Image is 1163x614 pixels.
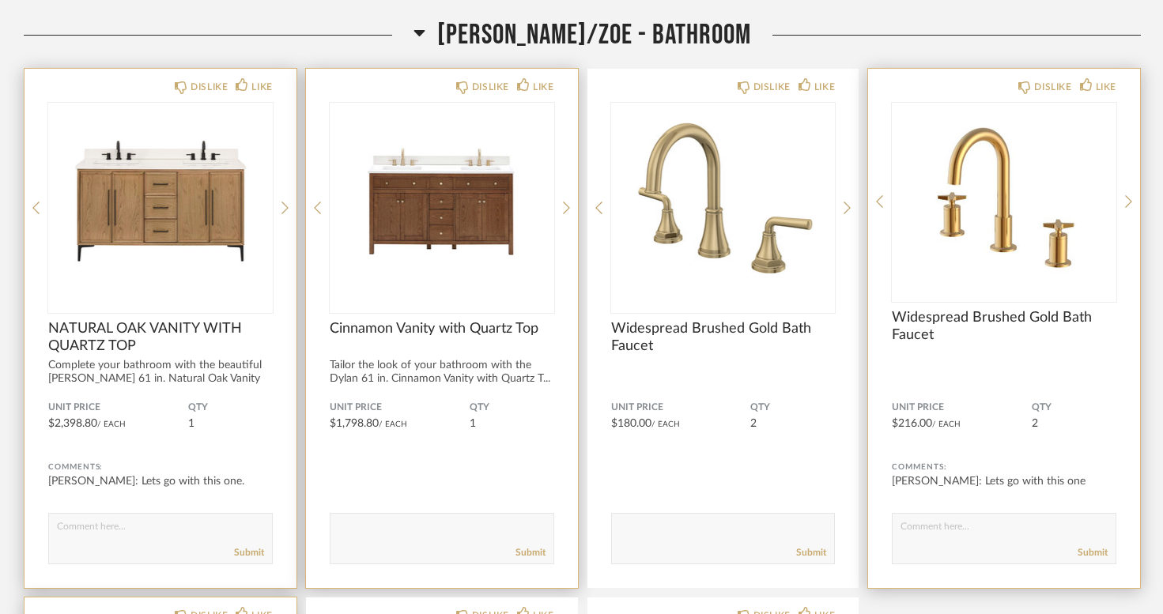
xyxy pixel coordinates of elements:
[48,418,97,429] span: $2,398.80
[1078,546,1108,559] a: Submit
[892,459,1116,475] div: Comments:
[472,79,509,95] div: DISLIKE
[611,103,836,300] div: 0
[1032,418,1038,429] span: 2
[611,401,751,414] span: Unit Price
[932,420,961,428] span: / Each
[437,18,751,52] span: [PERSON_NAME]/Zoe - Bathroom
[753,79,791,95] div: DISLIKE
[750,418,757,429] span: 2
[48,401,188,414] span: Unit Price
[48,473,273,489] div: [PERSON_NAME]: Lets go with this one.
[611,418,651,429] span: $180.00
[48,103,273,300] img: undefined
[251,79,272,95] div: LIKE
[611,103,836,300] img: undefined
[330,418,379,429] span: $1,798.80
[651,420,680,428] span: / Each
[379,420,407,428] span: / Each
[750,401,835,414] span: QTY
[892,473,1116,489] div: [PERSON_NAME]: Lets go with this one
[330,103,554,300] img: undefined
[188,401,273,414] span: QTY
[611,320,836,355] span: Widespread Brushed Gold Bath Faucet
[191,79,228,95] div: DISLIKE
[470,418,476,429] span: 1
[330,359,554,386] div: Tailor the look of your bathroom with the Dylan 61 in. Cinnamon Vanity with Quartz T...
[892,309,1116,344] span: Widespread Brushed Gold Bath Faucet
[330,103,554,300] div: 0
[470,401,554,414] span: QTY
[533,79,553,95] div: LIKE
[330,320,554,337] span: Cinnamon Vanity with Quartz Top
[892,401,1032,414] span: Unit Price
[97,420,126,428] span: / Each
[1096,79,1116,95] div: LIKE
[892,103,1116,300] img: undefined
[515,546,546,559] a: Submit
[892,418,932,429] span: $216.00
[814,79,835,95] div: LIKE
[48,103,273,300] div: 0
[330,401,470,414] span: Unit Price
[48,359,273,399] div: Complete your bathroom with the beautiful [PERSON_NAME] 61 in. Natural Oak Vanity with Quar...
[188,418,194,429] span: 1
[48,459,273,475] div: Comments:
[796,546,826,559] a: Submit
[1032,401,1116,414] span: QTY
[48,320,273,355] span: NATURAL OAK VANITY WITH QUARTZ TOP
[234,546,264,559] a: Submit
[1034,79,1071,95] div: DISLIKE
